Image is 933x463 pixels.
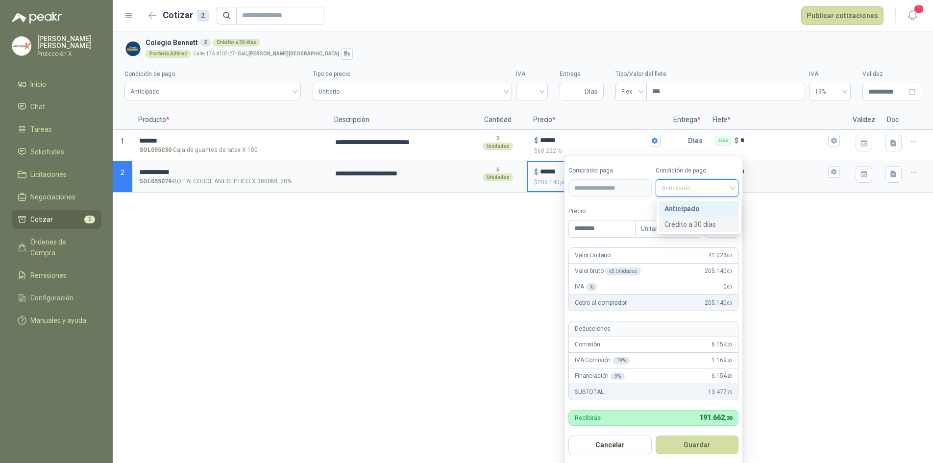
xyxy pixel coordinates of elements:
[575,356,630,365] p: IVA Comisión
[12,210,101,229] a: Cotizar2
[12,75,101,94] a: Inicio
[726,253,732,258] span: ,00
[708,388,732,397] span: 13.477
[560,180,565,185] span: ,00
[139,146,172,155] strong: SOL055030
[193,51,339,56] p: Calle 17A #107-27 -
[575,388,604,397] p: SUBTOTAL
[12,120,101,139] a: Tareas
[146,37,917,48] h3: Colegio Bennett
[575,414,601,421] p: Recibirás
[121,169,124,176] span: 2
[664,203,733,214] div: Anticipado
[726,268,732,274] span: ,00
[319,84,506,99] span: Unitario
[540,168,647,175] input: $$205.140,00
[828,135,840,146] button: Flex $
[740,168,826,175] input: Flex $
[84,216,95,223] span: 2
[708,251,732,260] span: 41.028
[534,167,538,177] p: $
[12,37,31,55] img: Company Logo
[575,251,611,260] p: Valor Unitario
[328,110,468,130] p: Descripción
[483,143,513,150] div: Unidades
[712,340,732,349] span: 6.154
[659,217,739,232] div: Crédito a 30 días
[163,8,209,22] h2: Cotizar
[538,179,565,186] span: 205.140
[667,110,707,130] p: Entrega
[615,70,805,79] label: Tipo/Valor del flete
[904,7,921,24] button: 1
[575,282,597,292] p: IVA
[723,282,732,292] span: 0
[516,70,548,79] label: IVA
[37,51,101,57] p: Protección X
[12,233,101,262] a: Órdenes de Compra
[735,135,738,146] p: $
[726,342,732,347] span: ,20
[815,84,845,99] span: 19%
[30,192,75,202] span: Negociaciones
[124,40,142,57] img: Company Logo
[12,311,101,330] a: Manuales y ayuda
[534,135,538,146] p: $
[913,4,924,14] span: 1
[12,165,101,184] a: Licitaciones
[313,70,512,79] label: Tipo de precio
[12,266,101,285] a: Remisiones
[12,12,62,24] img: Logo peakr
[197,10,209,22] div: 2
[705,267,732,276] span: 205.140
[707,110,847,130] p: Flete
[586,283,597,291] div: %
[132,110,328,130] p: Producto
[483,173,513,181] div: Unidades
[726,390,732,395] span: ,70
[611,372,625,380] div: 3 %
[30,237,92,258] span: Órdenes de Compra
[534,178,661,187] p: $
[726,284,732,290] span: ,00
[213,39,260,47] div: Crédito a 30 días
[139,177,172,186] strong: SOL055079
[527,110,667,130] p: Precio
[139,146,258,155] p: - Caja de guantes de latex X 100
[121,137,124,145] span: 1
[146,50,191,58] div: Portería Alférez
[881,110,906,130] p: Doc
[124,70,301,79] label: Condición de pago
[659,201,739,217] div: Anticipado
[715,136,731,146] div: Flex
[30,315,86,326] span: Manuales y ayuda
[724,415,732,421] span: ,30
[712,371,732,381] span: 6.154
[740,137,826,144] input: Flex $
[801,6,884,25] button: Publicar cotizaciones
[726,373,732,379] span: ,20
[621,84,641,99] span: Flex
[662,181,733,195] span: Anticipado
[238,51,339,56] strong: Cali , [PERSON_NAME][GEOGRAPHIC_DATA]
[30,124,52,135] span: Tareas
[664,219,733,230] div: Crédito a 30 días
[575,324,610,334] p: Deducciones
[12,188,101,206] a: Negociaciones
[726,358,732,363] span: ,30
[688,131,707,150] p: Días
[30,270,67,281] span: Remisiones
[568,166,652,175] label: Comprador paga
[568,436,652,454] button: Cancelar
[130,84,295,99] span: Anticipado
[575,371,625,381] p: Financiación
[613,357,630,365] div: 19 %
[712,356,732,365] span: 1.169
[656,166,739,175] label: Condición de pago
[726,300,732,306] span: ,00
[496,166,499,174] p: 5
[12,143,101,161] a: Solicitudes
[30,146,64,157] span: Solicitudes
[30,79,46,90] span: Inicio
[556,148,562,154] span: ,70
